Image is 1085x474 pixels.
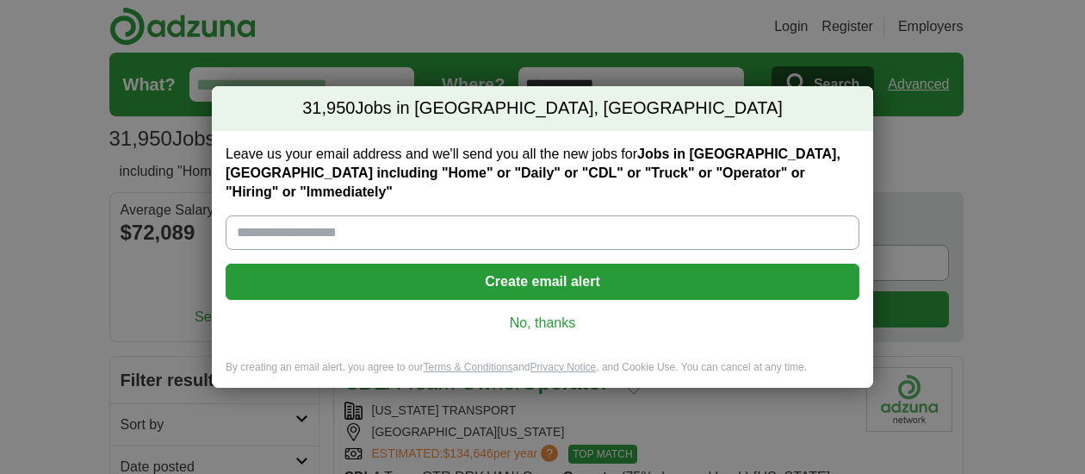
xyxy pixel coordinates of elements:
[226,264,859,300] button: Create email alert
[212,86,873,131] h2: Jobs in [GEOGRAPHIC_DATA], [GEOGRAPHIC_DATA]
[423,361,512,373] a: Terms & Conditions
[302,97,355,121] span: 31,950
[239,314,846,333] a: No, thanks
[226,147,840,199] strong: Jobs in [GEOGRAPHIC_DATA], [GEOGRAPHIC_DATA] including "Home" or "Daily" or "CDL" or "Truck" or "...
[530,361,597,373] a: Privacy Notice
[212,360,873,389] div: By creating an email alert, you agree to our and , and Cookie Use. You can cancel at any time.
[226,145,859,202] label: Leave us your email address and we'll send you all the new jobs for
